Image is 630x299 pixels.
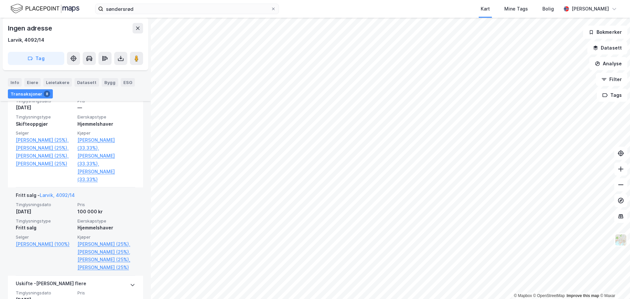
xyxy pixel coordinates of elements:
div: Transaksjoner [8,89,53,98]
a: [PERSON_NAME] (33.33%), [77,136,135,152]
div: Bygg [102,78,118,87]
div: Mine Tags [504,5,528,13]
button: Tags [597,89,627,102]
a: [PERSON_NAME] (25%) [77,264,135,271]
span: Selger [16,130,73,136]
div: Hjemmelshaver [77,224,135,232]
span: Pris [77,290,135,296]
div: 100 000 kr [77,208,135,216]
div: Ingen adresse [8,23,53,33]
div: Fritt salg - [16,191,75,202]
a: [PERSON_NAME] (25%) [16,160,73,168]
span: Kjøper [77,234,135,240]
button: Datasett [587,41,627,54]
button: Tag [8,52,64,65]
div: — [77,104,135,112]
div: Eiere [24,78,41,87]
div: Info [8,78,22,87]
div: [DATE] [16,208,73,216]
div: Fritt salg [16,224,73,232]
iframe: Chat Widget [597,267,630,299]
a: Larvik, 4092/14 [40,192,75,198]
div: Kontrollprogram for chat [597,267,630,299]
div: ESG [121,78,135,87]
div: Bolig [542,5,554,13]
span: Tinglysningstype [16,218,73,224]
a: [PERSON_NAME] (25%), [16,144,73,152]
div: Datasett [74,78,99,87]
button: Filter [596,73,627,86]
span: Tinglysningsdato [16,202,73,207]
div: Skifteoppgjør [16,120,73,128]
a: [PERSON_NAME] (25%), [77,256,135,264]
div: [PERSON_NAME] [572,5,609,13]
img: logo.f888ab2527a4732fd821a326f86c7f29.svg [10,3,79,14]
div: Kart [481,5,490,13]
div: Uskifte - [PERSON_NAME] flere [16,280,86,290]
a: [PERSON_NAME] (25%), [16,152,73,160]
span: Pris [77,202,135,207]
a: [PERSON_NAME] (25%), [77,240,135,248]
img: Z [615,234,627,246]
a: [PERSON_NAME] (100%) [16,240,73,248]
a: [PERSON_NAME] (33.33%), [77,152,135,168]
a: Mapbox [514,293,532,298]
span: Tinglysningstype [16,114,73,120]
span: Kjøper [77,130,135,136]
div: 8 [44,91,50,97]
a: [PERSON_NAME] (25%), [16,136,73,144]
a: [PERSON_NAME] (25%), [77,248,135,256]
span: Tinglysningsdato [16,290,73,296]
div: Hjemmelshaver [77,120,135,128]
a: Improve this map [567,293,599,298]
span: Eierskapstype [77,114,135,120]
div: Larvik, 4092/14 [8,36,44,44]
a: [PERSON_NAME] (33.33%) [77,168,135,183]
a: OpenStreetMap [533,293,565,298]
div: [DATE] [16,104,73,112]
button: Analyse [589,57,627,70]
input: Søk på adresse, matrikkel, gårdeiere, leietakere eller personer [103,4,271,14]
span: Eierskapstype [77,218,135,224]
button: Bokmerker [583,26,627,39]
span: Selger [16,234,73,240]
div: Leietakere [43,78,72,87]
